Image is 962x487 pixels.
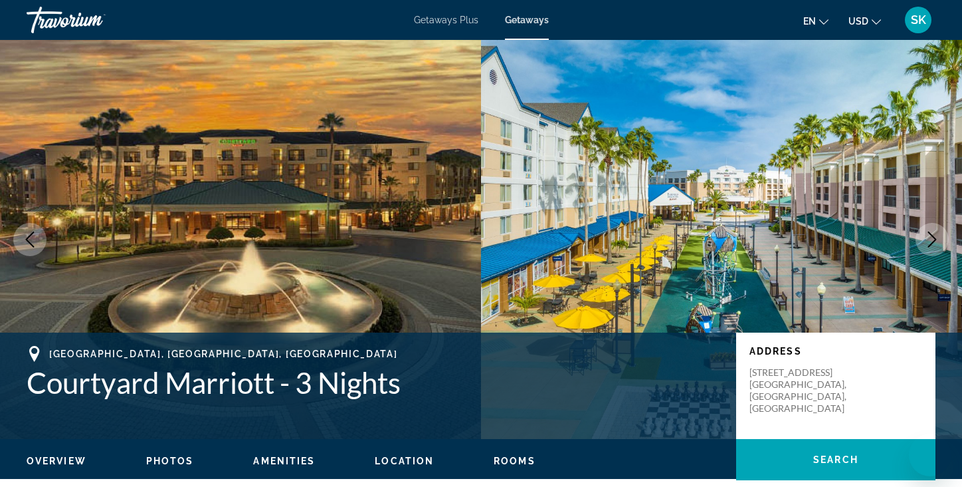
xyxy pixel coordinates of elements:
span: USD [848,16,868,27]
span: Rooms [494,456,535,466]
button: Location [375,455,434,467]
button: Amenities [253,455,315,467]
span: Photos [146,456,194,466]
a: Getaways [505,15,549,25]
h1: Courtyard Marriott - 3 Nights [27,365,723,400]
button: Change language [803,11,828,31]
a: Getaways Plus [414,15,478,25]
span: en [803,16,816,27]
iframe: Button to launch messaging window [909,434,951,476]
button: Previous image [13,223,47,256]
button: Rooms [494,455,535,467]
p: [STREET_ADDRESS] [GEOGRAPHIC_DATA], [GEOGRAPHIC_DATA], [GEOGRAPHIC_DATA] [749,367,856,414]
a: Travorium [27,3,159,37]
span: [GEOGRAPHIC_DATA], [GEOGRAPHIC_DATA], [GEOGRAPHIC_DATA] [49,349,397,359]
button: Overview [27,455,86,467]
span: Overview [27,456,86,466]
span: Location [375,456,434,466]
span: Search [813,454,858,465]
span: Amenities [253,456,315,466]
button: Next image [915,223,949,256]
p: Address [749,346,922,357]
button: Photos [146,455,194,467]
button: Search [736,439,935,480]
button: User Menu [901,6,935,34]
span: SK [911,13,926,27]
button: Change currency [848,11,881,31]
